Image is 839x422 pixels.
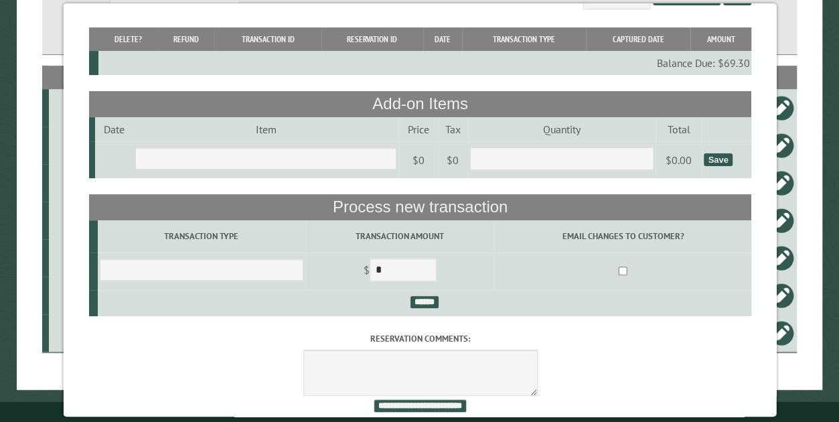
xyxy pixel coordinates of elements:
div: 4 [54,214,92,227]
label: Reservation comments: [88,332,751,345]
div: 14 [54,176,92,190]
div: Save [703,153,731,166]
div: 12 [54,289,92,302]
th: Amount [690,27,751,51]
td: Balance Due: $69.30 [98,51,751,75]
th: Reservation ID [321,27,423,51]
th: Captured Date [585,27,690,51]
th: Transaction ID [214,27,320,51]
td: Date [94,117,133,141]
td: $0 [398,141,437,179]
th: Date [423,27,461,51]
div: 15 [54,326,92,340]
td: Price [398,117,437,141]
td: Tax [437,117,467,141]
label: Transaction Amount [307,230,491,242]
td: $ [305,253,493,290]
div: 21 [54,251,92,265]
td: $0 [437,141,467,179]
td: $0.00 [655,141,701,179]
div: T8 [54,139,92,152]
th: Process new transaction [88,194,751,220]
td: Total [655,117,701,141]
div: 16 [54,101,92,115]
th: Delete? [98,27,158,51]
td: Item [133,117,398,141]
th: Transaction Type [461,27,585,51]
th: Site [49,66,94,89]
label: Transaction Type [99,230,303,242]
th: Add-on Items [88,91,751,117]
td: Quantity [467,117,656,141]
th: Refund [157,27,214,51]
label: Email changes to customer? [496,230,749,242]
